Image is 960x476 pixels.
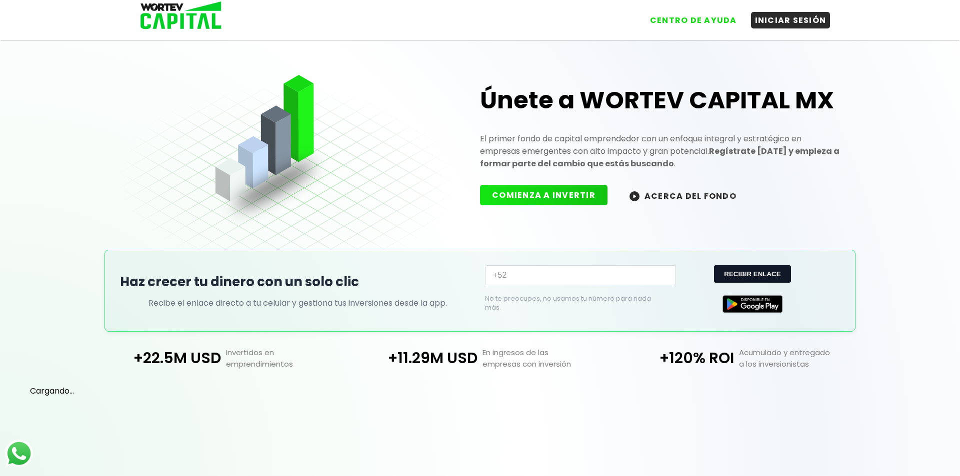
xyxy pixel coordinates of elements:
p: Acumulado y entregado a los inversionistas [734,347,865,370]
p: +22.5M USD [95,347,221,370]
p: +120% ROI [608,347,734,370]
p: +11.29M USD [352,347,478,370]
p: Recibe el enlace directo a tu celular y gestiona tus inversiones desde la app. [148,297,447,309]
img: wortev-capital-acerca-del-fondo [629,191,639,201]
h2: Haz crecer tu dinero con un solo clic [120,272,475,292]
button: COMIENZA A INVERTIR [480,185,607,205]
strong: Regístrate [DATE] y empieza a formar parte del cambio que estás buscando [480,145,839,169]
p: El primer fondo de capital emprendedor con un enfoque integral y estratégico en empresas emergent... [480,132,840,170]
a: COMIENZA A INVERTIR [480,189,617,201]
img: logos_whatsapp-icon.242b2217.svg [5,440,33,468]
a: CENTRO DE AYUDA [636,4,741,28]
button: RECIBIR ENLACE [714,265,790,283]
img: Google Play [722,295,782,313]
button: INICIAR SESIÓN [751,12,830,28]
h1: Únete a WORTEV CAPITAL MX [480,84,840,116]
p: Invertidos en emprendimientos [221,347,352,370]
button: CENTRO DE AYUDA [646,12,741,28]
button: ACERCA DEL FONDO [617,185,748,206]
p: En ingresos de las empresas con inversión [477,347,608,370]
p: No te preocupes, no usamos tu número para nada más. [485,294,660,312]
p: Cargando... [30,385,930,397]
a: INICIAR SESIÓN [741,4,830,28]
